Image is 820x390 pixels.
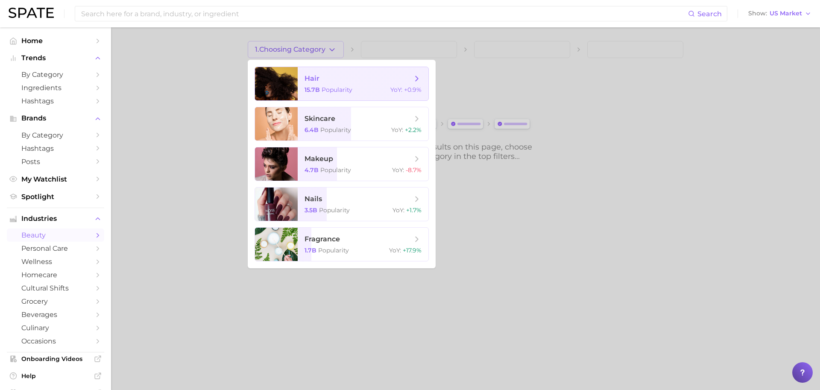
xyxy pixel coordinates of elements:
a: by Category [7,68,104,81]
a: homecare [7,268,104,282]
span: beverages [21,311,90,319]
span: YoY : [390,86,402,94]
span: 6.4b [305,126,319,134]
span: personal care [21,244,90,252]
a: Posts [7,155,104,168]
ul: 1.Choosing Category [248,60,436,268]
span: Industries [21,215,90,223]
span: by Category [21,70,90,79]
span: Home [21,37,90,45]
a: wellness [7,255,104,268]
span: occasions [21,337,90,345]
button: ShowUS Market [746,8,814,19]
span: grocery [21,297,90,305]
span: Posts [21,158,90,166]
span: -8.7% [406,166,422,174]
span: +17.9% [403,246,422,254]
button: Brands [7,112,104,125]
a: culinary [7,321,104,334]
span: skincare [305,114,335,123]
img: SPATE [9,8,54,18]
span: +1.7% [406,206,422,214]
input: Search here for a brand, industry, or ingredient [80,6,688,21]
span: beauty [21,231,90,239]
span: Popularity [318,246,349,254]
span: Spotlight [21,193,90,201]
span: Help [21,372,90,380]
a: cultural shifts [7,282,104,295]
span: wellness [21,258,90,266]
span: 1.7b [305,246,316,254]
a: beauty [7,229,104,242]
span: cultural shifts [21,284,90,292]
span: +2.2% [405,126,422,134]
span: YoY : [392,166,404,174]
a: beverages [7,308,104,321]
a: grocery [7,295,104,308]
span: by Category [21,131,90,139]
span: Search [697,10,722,18]
span: Popularity [322,86,352,94]
span: Popularity [319,206,350,214]
span: Onboarding Videos [21,355,90,363]
span: homecare [21,271,90,279]
span: Hashtags [21,97,90,105]
span: US Market [770,11,802,16]
span: 3.5b [305,206,317,214]
button: Industries [7,212,104,225]
span: Popularity [320,126,351,134]
span: Trends [21,54,90,62]
button: Trends [7,52,104,65]
a: personal care [7,242,104,255]
span: makeup [305,155,333,163]
a: occasions [7,334,104,348]
span: YoY : [391,126,403,134]
span: hair [305,74,319,82]
span: Hashtags [21,144,90,152]
a: Home [7,34,104,47]
span: Popularity [320,166,351,174]
span: Brands [21,114,90,122]
span: Ingredients [21,84,90,92]
a: Ingredients [7,81,104,94]
span: Show [748,11,767,16]
span: YoY : [389,246,401,254]
a: Hashtags [7,94,104,108]
span: +0.9% [404,86,422,94]
span: fragrance [305,235,340,243]
a: by Category [7,129,104,142]
a: Spotlight [7,190,104,203]
span: nails [305,195,322,203]
span: My Watchlist [21,175,90,183]
span: 4.7b [305,166,319,174]
a: Hashtags [7,142,104,155]
a: Onboarding Videos [7,352,104,365]
span: 15.7b [305,86,320,94]
a: Help [7,369,104,382]
span: YoY : [392,206,404,214]
span: culinary [21,324,90,332]
a: My Watchlist [7,173,104,186]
